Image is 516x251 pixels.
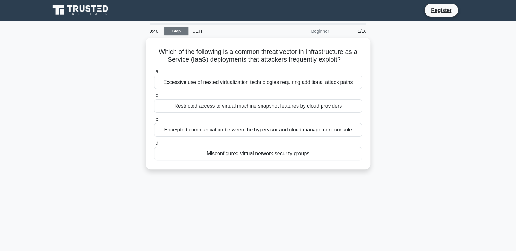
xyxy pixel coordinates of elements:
a: Register [427,6,455,14]
div: 1/10 [333,25,370,38]
div: CEH [188,25,277,38]
div: 9:46 [146,25,164,38]
span: a. [155,69,159,74]
div: Beginner [277,25,333,38]
h5: Which of the following is a common threat vector in Infrastructure as a Service (IaaS) deployment... [153,48,363,64]
div: Excessive use of nested virtualization technologies requiring additional attack paths [154,76,362,89]
div: Encrypted communication between the hypervisor and cloud management console [154,123,362,137]
div: Restricted access to virtual machine snapshot features by cloud providers [154,99,362,113]
span: d. [155,140,159,146]
span: b. [155,93,159,98]
span: c. [155,116,159,122]
a: Stop [164,27,188,35]
div: Misconfigured virtual network security groups [154,147,362,160]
